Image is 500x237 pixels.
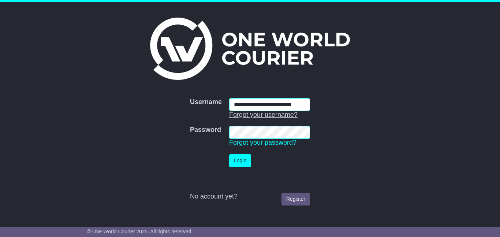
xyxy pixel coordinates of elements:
div: No account yet? [190,193,310,201]
label: Username [190,98,222,106]
label: Password [190,126,221,134]
img: One World [150,18,350,80]
span: © One World Courier 2025. All rights reserved. [87,229,193,234]
a: Forgot your password? [229,139,296,146]
a: Register [281,193,310,205]
a: Forgot your username? [229,111,298,118]
button: Login [229,154,251,167]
